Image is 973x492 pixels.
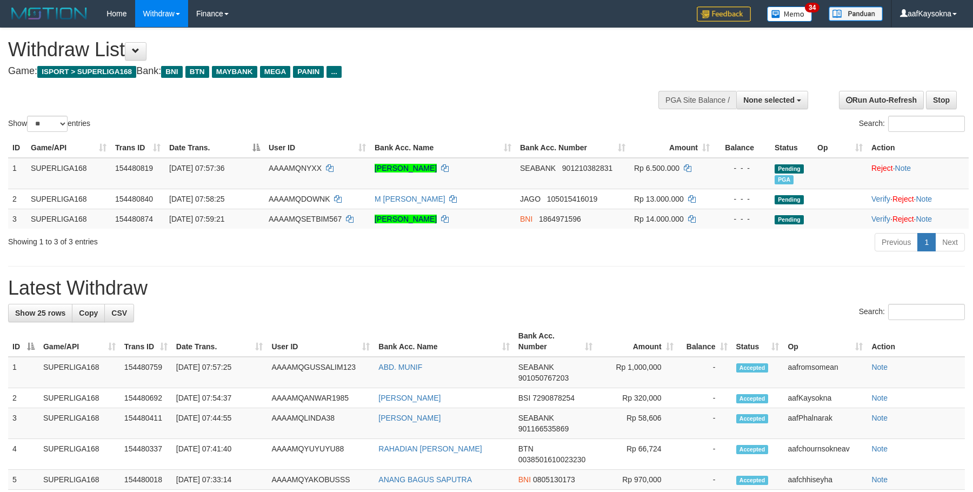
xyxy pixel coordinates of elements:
a: [PERSON_NAME] [378,394,441,402]
td: 3 [8,209,26,229]
td: 2 [8,388,39,408]
span: 34 [805,3,819,12]
a: [PERSON_NAME] [375,215,437,223]
a: [PERSON_NAME] [375,164,437,172]
td: aafchhiseyha [783,470,867,490]
a: Stop [926,91,957,109]
input: Search: [888,116,965,132]
th: Status [770,138,813,158]
td: AAAAMQYUYUYU88 [267,439,374,470]
td: aafromsomean [783,357,867,388]
a: Verify [871,215,890,223]
span: AAAAMQDOWNK [269,195,330,203]
span: Copy 901050767203 to clipboard [518,374,569,382]
span: Marked by aafromsomean [775,175,794,184]
th: User ID: activate to sort column ascending [267,326,374,357]
td: [DATE] 07:54:37 [172,388,268,408]
th: Date Trans.: activate to sort column ascending [172,326,268,357]
span: Copy [79,309,98,317]
td: 4 [8,439,39,470]
span: SEABANK [518,363,554,371]
span: BNI [161,66,182,78]
span: SEABANK [518,414,554,422]
span: BNI [518,475,531,484]
th: ID: activate to sort column descending [8,326,39,357]
td: Rp 66,724 [597,439,678,470]
td: - [678,408,732,439]
td: aafchournsokneav [783,439,867,470]
span: Rp 13.000.000 [634,195,684,203]
span: MAYBANK [212,66,257,78]
a: M [PERSON_NAME] [375,195,445,203]
span: AAAAMQNYXX [269,164,322,172]
span: Rp 6.500.000 [634,164,679,172]
td: - [678,357,732,388]
a: Reject [892,195,914,203]
span: Copy 901210382831 to clipboard [562,164,612,172]
a: Reject [871,164,893,172]
span: None selected [743,96,795,104]
a: ANANG BAGUS SAPUTRA [378,475,472,484]
td: · · [867,189,969,209]
div: - - - [718,214,766,224]
th: User ID: activate to sort column ascending [264,138,370,158]
span: ISPORT > SUPERLIGA168 [37,66,136,78]
a: 1 [917,233,936,251]
th: Game/API: activate to sort column ascending [26,138,111,158]
td: 154480692 [120,388,172,408]
h1: Latest Withdraw [8,277,965,299]
td: [DATE] 07:41:40 [172,439,268,470]
a: RAHADIAN [PERSON_NAME] [378,444,482,453]
td: aafKaysokna [783,388,867,408]
td: SUPERLIGA168 [26,209,111,229]
span: Show 25 rows [15,309,65,317]
h1: Withdraw List [8,39,638,61]
th: Amount: activate to sort column ascending [597,326,678,357]
td: Rp 58,606 [597,408,678,439]
th: Bank Acc. Number: activate to sort column ascending [516,138,630,158]
span: Pending [775,215,804,224]
span: [DATE] 07:59:21 [169,215,224,223]
th: Game/API: activate to sort column ascending [39,326,120,357]
th: Action [867,326,965,357]
span: Copy 7290878254 to clipboard [532,394,575,402]
td: Rp 1,000,000 [597,357,678,388]
span: BTN [518,444,534,453]
input: Search: [888,304,965,320]
td: [DATE] 07:44:55 [172,408,268,439]
a: Note [895,164,911,172]
a: Copy [72,304,105,322]
span: Copy 901166535869 to clipboard [518,424,569,433]
a: Next [935,233,965,251]
a: Note [916,195,932,203]
a: Note [916,215,932,223]
a: Note [871,363,888,371]
td: aafPhalnarak [783,408,867,439]
span: CSV [111,309,127,317]
td: SUPERLIGA168 [39,357,120,388]
th: ID [8,138,26,158]
th: Balance [714,138,770,158]
th: Balance: activate to sort column ascending [678,326,732,357]
td: Rp 320,000 [597,388,678,408]
span: Accepted [736,363,769,373]
td: SUPERLIGA168 [26,158,111,189]
th: Date Trans.: activate to sort column descending [165,138,264,158]
td: [DATE] 07:57:25 [172,357,268,388]
span: Accepted [736,394,769,403]
span: JAGO [520,195,541,203]
span: Accepted [736,414,769,423]
a: Show 25 rows [8,304,72,322]
td: - [678,470,732,490]
span: 154480874 [115,215,153,223]
td: 1 [8,158,26,189]
td: AAAAMQGUSSALIM123 [267,357,374,388]
td: AAAAMQANWAR1985 [267,388,374,408]
td: SUPERLIGA168 [39,408,120,439]
a: ABD. MUNIF [378,363,422,371]
span: Copy 1864971596 to clipboard [539,215,581,223]
span: [DATE] 07:57:36 [169,164,224,172]
span: MEGA [260,66,291,78]
td: SUPERLIGA168 [39,470,120,490]
div: - - - [718,194,766,204]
